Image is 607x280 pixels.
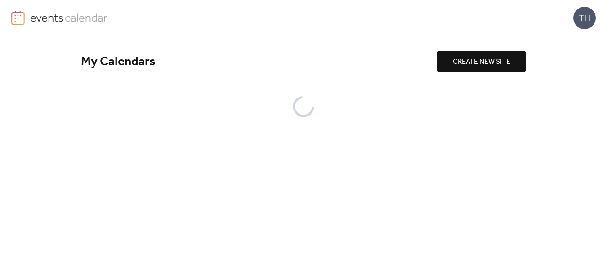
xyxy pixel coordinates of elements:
[453,57,510,67] span: CREATE NEW SITE
[11,11,25,25] img: logo
[573,7,596,29] div: TH
[30,11,108,24] img: logo-type
[81,54,437,70] div: My Calendars
[437,51,526,72] button: CREATE NEW SITE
